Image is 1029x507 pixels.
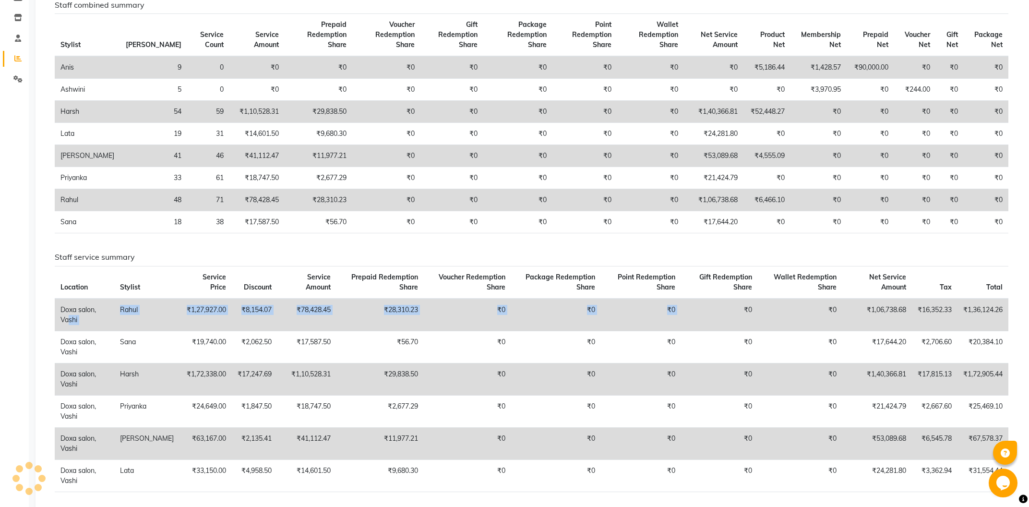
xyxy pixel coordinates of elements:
span: Service Amount [254,30,279,49]
td: ₹0 [483,211,552,233]
td: 59 [187,101,229,123]
td: ₹1,847.50 [232,395,277,427]
span: Gift Redemption Share [699,273,752,291]
td: ₹20,384.10 [957,331,1008,363]
td: ₹0 [552,101,617,123]
td: ₹41,112.47 [277,427,336,459]
td: ₹0 [601,299,682,331]
td: ₹0 [352,56,420,79]
td: ₹0 [420,167,483,189]
td: 31 [187,123,229,145]
td: ₹0 [681,299,758,331]
td: ₹56.70 [285,211,353,233]
td: ₹0 [424,363,511,395]
span: Tax [940,283,952,291]
td: ₹0 [601,331,682,363]
td: Ashwini [55,79,120,101]
span: Service Price [203,273,226,291]
td: ₹0 [743,123,790,145]
td: ₹18,747.50 [277,395,336,427]
td: ₹0 [483,189,552,211]
td: ₹4,958.50 [232,459,277,492]
td: Harsh [55,101,120,123]
span: Prepaid Redemption Share [351,273,418,291]
span: Service Amount [306,273,331,291]
td: ₹0 [601,395,682,427]
td: ₹0 [424,395,511,427]
td: 5 [120,79,187,101]
iframe: chat widget [989,469,1019,497]
td: ₹41,112.47 [229,145,284,167]
td: ₹0 [617,101,684,123]
td: ₹244.00 [894,79,936,101]
span: Point Redemption Share [572,20,611,49]
td: ₹1,27,927.00 [179,299,232,331]
td: Priyanka [55,167,120,189]
td: ₹0 [847,211,894,233]
h6: Staff combined summary [55,0,1008,10]
td: ₹0 [285,79,353,101]
td: 0 [187,56,229,79]
td: ₹0 [790,101,847,123]
span: Wallet Redemption Share [774,273,837,291]
td: ₹0 [483,56,552,79]
td: ₹0 [617,189,684,211]
td: ₹0 [601,427,682,459]
td: ₹0 [964,56,1008,79]
td: ₹0 [964,101,1008,123]
td: ₹0 [552,56,617,79]
td: ₹0 [552,167,617,189]
td: ₹17,644.20 [684,211,743,233]
td: ₹17,815.13 [912,363,957,395]
span: Package Redemption Share [507,20,547,49]
span: Gift Redemption Share [438,20,478,49]
td: ₹0 [483,101,552,123]
td: ₹17,587.50 [229,211,284,233]
td: ₹25,469.10 [957,395,1008,427]
td: ₹52,448.27 [743,101,790,123]
td: ₹0 [847,79,894,101]
td: ₹0 [617,79,684,101]
td: ₹0 [420,189,483,211]
td: ₹1,10,528.31 [277,363,336,395]
td: 38 [187,211,229,233]
td: ₹0 [758,363,842,395]
td: ₹0 [758,459,842,492]
td: [PERSON_NAME] [114,427,179,459]
td: ₹0 [229,79,284,101]
span: Wallet Redemption Share [639,20,678,49]
td: 54 [120,101,187,123]
td: ₹0 [552,211,617,233]
h6: Staff service summary [55,253,1008,262]
td: ₹0 [483,167,552,189]
td: ₹56.70 [336,331,424,363]
td: ₹0 [552,189,617,211]
td: ₹24,649.00 [179,395,232,427]
td: ₹0 [847,123,894,145]
span: Prepaid Redemption Share [307,20,347,49]
td: ₹0 [936,189,964,211]
td: ₹21,424.79 [684,167,743,189]
td: ₹0 [352,189,420,211]
td: ₹0 [964,211,1008,233]
td: ₹0 [936,79,964,101]
td: 48 [120,189,187,211]
td: ₹90,000.00 [847,56,894,79]
td: ₹0 [847,167,894,189]
td: ₹0 [617,211,684,233]
td: ₹1,72,905.44 [957,363,1008,395]
td: Anis [55,56,120,79]
td: ₹11,977.21 [285,145,353,167]
td: ₹0 [552,123,617,145]
span: Product Net [760,30,785,49]
td: ₹0 [758,427,842,459]
span: Package Net [974,30,1003,49]
td: Doxa salon, Vashi [55,363,114,395]
td: ₹0 [758,395,842,427]
td: ₹0 [743,167,790,189]
td: 18 [120,211,187,233]
td: ₹0 [483,79,552,101]
td: 0 [187,79,229,101]
td: 33 [120,167,187,189]
span: Membership Net [801,30,841,49]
